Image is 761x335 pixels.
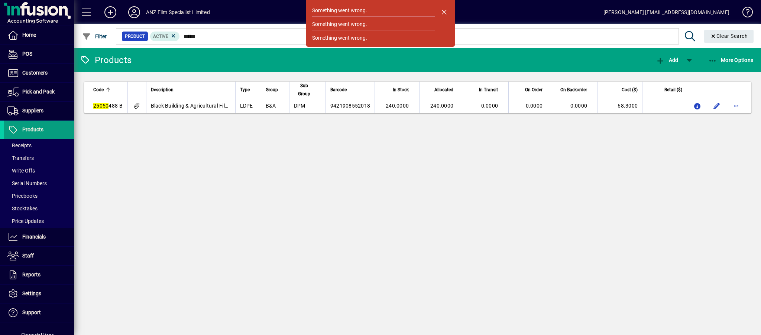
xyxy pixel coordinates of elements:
span: Type [240,86,250,94]
span: 240.0000 [386,103,409,109]
div: [PERSON_NAME] [EMAIL_ADDRESS][DOMAIN_NAME] [603,6,729,18]
a: Write Offs [4,164,74,177]
div: On Order [513,86,549,94]
div: Type [240,86,256,94]
a: POS [4,45,74,63]
span: Receipts [7,142,32,148]
a: Reports [4,266,74,284]
a: Transfers [4,152,74,164]
span: Group [266,86,278,94]
span: Write Offs [7,168,35,174]
span: Financials [22,234,46,240]
span: B&A [266,103,276,109]
button: More Options [706,53,755,67]
span: Serial Numbers [7,180,47,186]
span: On Order [525,86,543,94]
span: Product [125,33,145,40]
a: Receipts [4,139,74,152]
a: Pricebooks [4,190,74,202]
span: 0.0000 [570,103,587,109]
div: In Stock [379,86,415,94]
a: Stocktakes [4,202,74,215]
a: Settings [4,285,74,303]
a: Pick and Pack [4,83,74,101]
span: More Options [708,57,754,63]
span: Code [93,86,104,94]
em: 25050 [93,103,109,109]
div: Group [266,86,285,94]
span: Staff [22,253,34,259]
span: Black Building & Agricultural Film 4m x 50m x 250mu [151,103,276,109]
span: Cost ($) [622,86,638,94]
span: 0.0000 [481,103,498,109]
span: In Transit [479,86,498,94]
span: Barcode [330,86,347,94]
span: In Stock [393,86,409,94]
span: Retail ($) [664,86,682,94]
a: Home [4,26,74,45]
span: Sub Group [294,82,314,98]
span: Active [153,34,168,39]
span: Stocktakes [7,206,38,211]
span: DPM [294,103,305,109]
div: Allocated [424,86,460,94]
span: Suppliers [22,108,43,114]
span: Description [151,86,174,94]
mat-chip: Activation Status: Active [150,32,180,41]
span: Support [22,309,41,315]
span: Customers [22,70,48,76]
span: LDPE [240,103,253,109]
span: 240.0000 [430,103,453,109]
button: Profile [122,6,146,19]
span: 0.0000 [526,103,543,109]
button: Filter [80,30,109,43]
span: Price Updates [7,218,44,224]
span: 488-B [93,103,123,109]
div: On Backorder [558,86,594,94]
span: Settings [22,290,41,296]
span: Add [656,57,678,63]
span: Allocated [434,86,453,94]
span: 9421908552018 [330,103,370,109]
a: Serial Numbers [4,177,74,190]
div: Products [80,54,132,66]
button: Clear [704,30,754,43]
div: Code [93,86,123,94]
div: In Transit [469,86,505,94]
td: 68.3000 [598,98,642,113]
button: More options [730,100,742,112]
button: Add [654,53,680,67]
span: Pick and Pack [22,89,55,95]
a: Suppliers [4,102,74,120]
a: Price Updates [4,215,74,227]
span: Filter [82,33,107,39]
span: On Backorder [560,86,587,94]
a: Knowledge Base [737,1,752,26]
div: ANZ Film Specialist Limited [146,6,210,18]
a: Staff [4,247,74,265]
span: Transfers [7,155,34,161]
span: Pricebooks [7,193,38,199]
span: Home [22,32,36,38]
a: Financials [4,228,74,246]
span: Clear Search [710,33,748,39]
span: Products [22,127,43,132]
div: Sub Group [294,82,321,98]
button: Edit [711,100,723,112]
div: Description [151,86,231,94]
span: Reports [22,272,41,277]
button: Add [98,6,122,19]
span: POS [22,51,32,57]
a: Support [4,303,74,322]
a: Customers [4,64,74,82]
div: Barcode [330,86,370,94]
